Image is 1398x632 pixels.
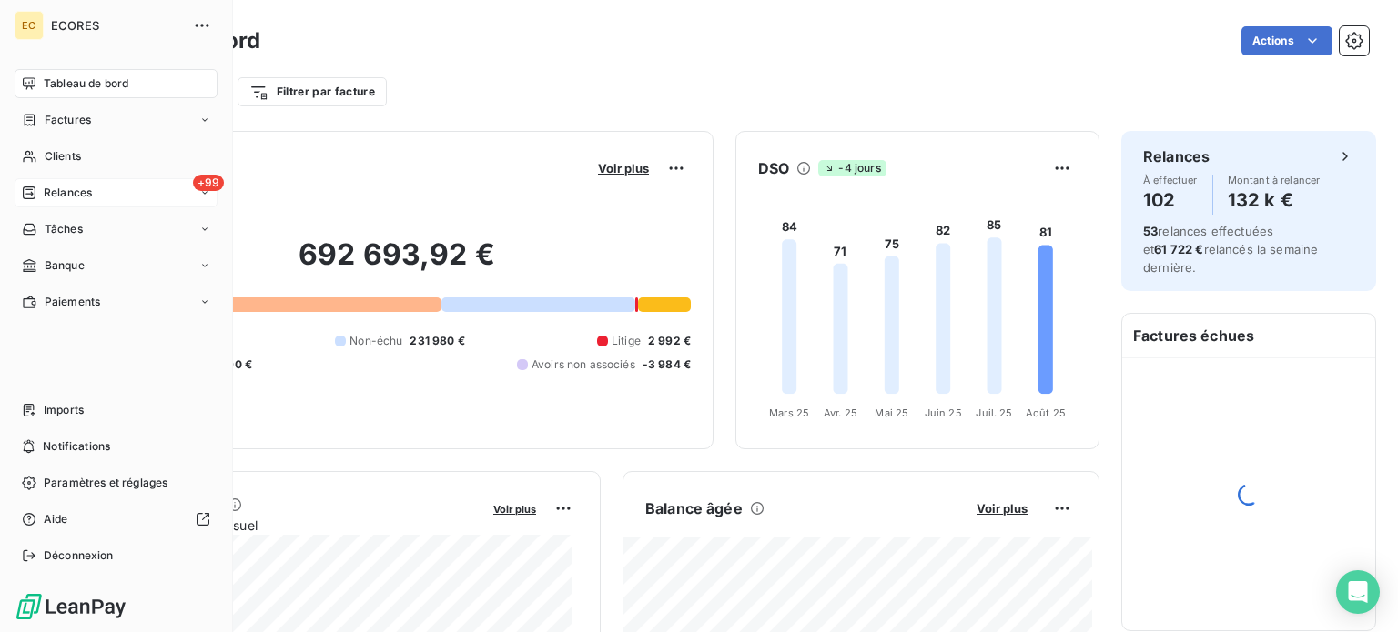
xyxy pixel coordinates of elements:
[103,236,691,291] h2: 692 693,92 €
[971,500,1033,517] button: Voir plus
[103,516,481,535] span: Chiffre d'affaires mensuel
[15,142,218,171] a: Clients
[593,160,654,176] button: Voir plus
[1026,406,1066,419] tspan: Août 25
[1154,242,1203,256] span: 61 722 €
[15,105,218,135] a: Factures
[51,18,182,33] span: ECORES
[43,438,110,455] span: Notifications
[44,75,128,92] span: Tableau de bord
[15,505,218,534] a: Aide
[44,475,167,491] span: Paramètres et réglages
[1143,186,1198,215] h4: 102
[410,333,464,349] span: 231 980 €
[612,333,641,349] span: Litige
[1228,186,1321,215] h4: 132 k €
[15,215,218,244] a: Tâches
[598,161,649,176] span: Voir plus
[349,333,402,349] span: Non-échu
[44,402,84,418] span: Imports
[45,221,83,237] span: Tâches
[1228,175,1321,186] span: Montant à relancer
[1241,26,1332,55] button: Actions
[1143,224,1318,275] span: relances effectuées et relancés la semaine dernière.
[925,406,962,419] tspan: Juin 25
[976,406,1012,419] tspan: Juil. 25
[45,112,91,128] span: Factures
[45,294,100,310] span: Paiements
[532,356,635,373] span: Avoirs non associés
[15,178,218,207] a: +99Relances
[15,251,218,280] a: Banque
[15,11,44,40] div: EC
[44,547,114,564] span: Déconnexion
[648,333,691,349] span: 2 992 €
[875,406,908,419] tspan: Mai 25
[45,148,81,165] span: Clients
[493,503,536,516] span: Voir plus
[1143,175,1198,186] span: À effectuer
[1336,570,1380,614] div: Open Intercom Messenger
[193,175,224,191] span: +99
[15,69,218,98] a: Tableau de bord
[15,396,218,425] a: Imports
[758,157,789,179] h6: DSO
[824,406,857,419] tspan: Avr. 25
[15,468,218,497] a: Paramètres et réglages
[645,497,743,519] h6: Balance âgée
[1122,314,1375,357] h6: Factures échues
[818,160,886,176] span: -4 jours
[643,356,691,373] span: -3 984 €
[15,592,127,621] img: Logo LeanPay
[238,77,387,106] button: Filtrer par facture
[1143,145,1210,167] h6: Relances
[45,257,85,274] span: Banque
[977,501,1028,516] span: Voir plus
[44,511,68,527] span: Aide
[1143,224,1158,238] span: 53
[488,500,542,517] button: Voir plus
[15,287,218,316] a: Paiements
[769,406,809,419] tspan: Mars 25
[44,185,92,201] span: Relances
